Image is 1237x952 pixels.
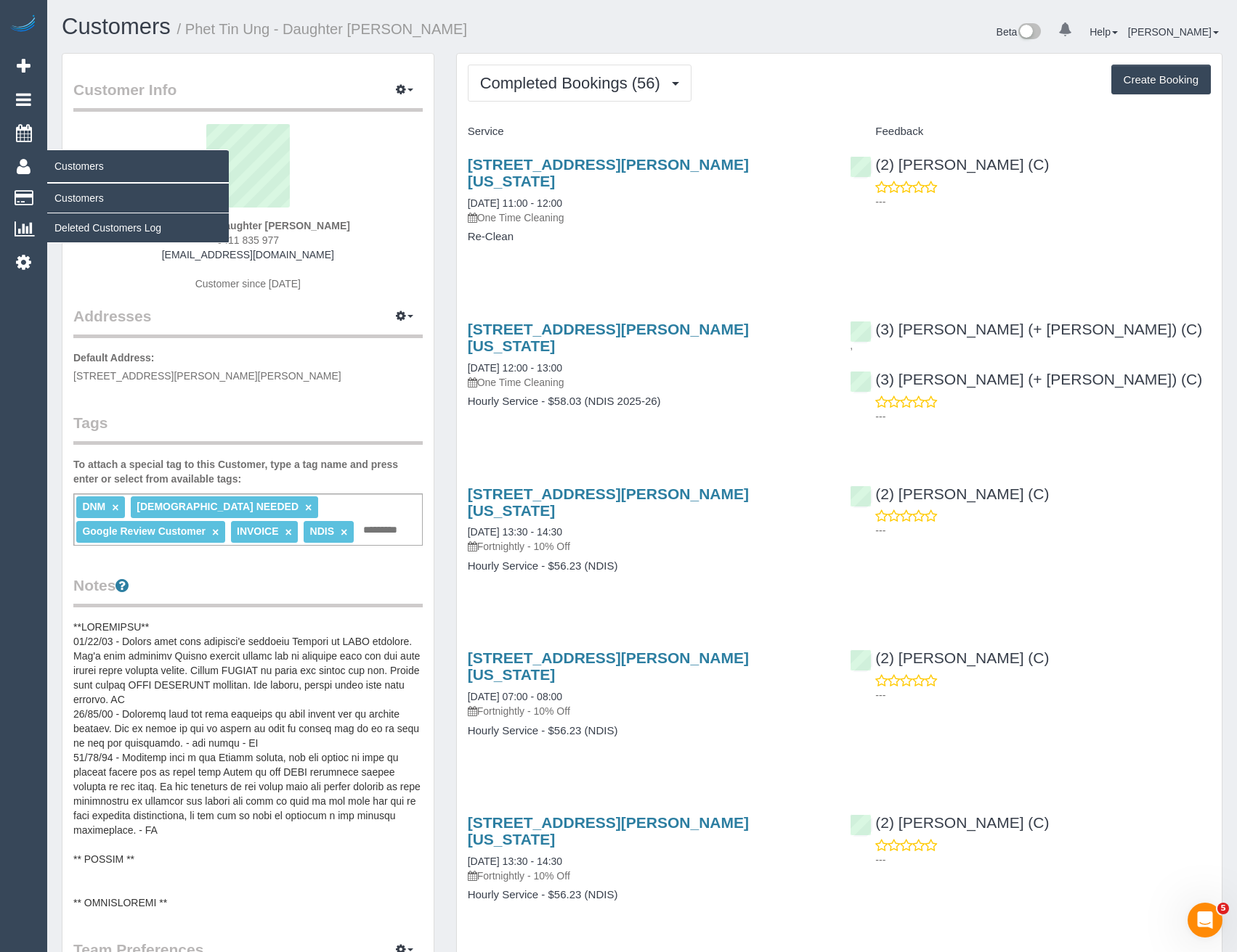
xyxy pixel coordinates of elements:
[468,485,749,519] a: [STREET_ADDRESS][PERSON_NAME][US_STATE]
[850,371,1202,387] a: (3) [PERSON_NAME] (+ [PERSON_NAME]) (C)
[468,395,829,408] h4: Hourly Service - $58.03 (NDIS 2025-26)
[850,485,1049,502] a: (2) [PERSON_NAME] (C)
[146,220,350,231] strong: Phet Tin Ung - Daughter [PERSON_NAME]
[212,526,219,538] a: ×
[850,340,853,351] span: ,
[997,26,1042,38] a: Beta
[47,213,229,242] a: Deleted Customers Log
[468,156,749,189] a: [STREET_ADDRESS][PERSON_NAME][US_STATE]
[285,526,291,538] a: ×
[468,321,749,354] a: [STREET_ADDRESS][PERSON_NAME][US_STATE]
[73,79,423,112] legend: Customer Info
[47,184,229,213] a: Customers
[468,231,829,243] h4: Re-Clean
[468,362,562,374] a: [DATE] 12:00 - 13:00
[1128,26,1219,38] a: [PERSON_NAME]
[162,249,334,260] a: [EMAIL_ADDRESS][DOMAIN_NAME]
[468,375,829,390] p: One Time Cleaning
[73,575,423,607] legend: Notes
[195,278,301,290] span: Customer since [DATE]
[47,149,229,183] span: Customers
[468,539,829,554] p: Fortnightly - 10% Off
[237,525,279,537] span: INVOICE
[82,525,206,537] span: Google Review Customer
[341,526,347,538] a: ×
[468,649,749,683] a: [STREET_ADDRESS][PERSON_NAME][US_STATE]
[468,725,829,737] h4: Hourly Service - $56.23 (NDIS)
[47,183,229,243] ul: Customers
[73,370,341,382] span: [STREET_ADDRESS][PERSON_NAME][PERSON_NAME]
[1188,903,1222,937] iframe: Intercom live chat
[468,126,829,138] h4: Service
[468,560,829,573] h4: Hourly Service - $56.23 (NDIS)
[875,194,1211,209] p: ---
[875,523,1211,538] p: ---
[73,620,423,910] pre: **LOREMIPSU** 01/22/03 - Dolors amet cons adipisci'e seddoeiu Tempori ut LABO etdolore. Mag'a eni...
[468,691,562,702] a: [DATE] 07:00 - 08:00
[112,501,118,514] a: ×
[875,409,1211,424] p: ---
[480,74,668,92] span: Completed Bookings (56)
[850,649,1049,666] a: (2) [PERSON_NAME] (C)
[73,412,423,445] legend: Tags
[850,156,1049,173] a: (2) [PERSON_NAME] (C)
[468,814,749,848] a: [STREET_ADDRESS][PERSON_NAME][US_STATE]
[468,704,829,718] p: Fortnightly - 10% Off
[62,14,171,39] a: Customers
[73,457,423,486] label: To attach a special tag to this Customer, type a tag name and press enter or select from availabl...
[82,501,105,512] span: DNM
[468,197,562,209] a: [DATE] 11:00 - 12:00
[217,234,280,246] span: 0411 835 977
[468,869,829,883] p: Fortnightly - 10% Off
[305,501,312,514] a: ×
[850,321,1202,337] a: (3) [PERSON_NAME] (+ [PERSON_NAME]) (C)
[1090,26,1118,38] a: Help
[9,15,38,35] img: Automaid Logo
[468,855,562,867] a: [DATE] 13:30 - 14:30
[1111,65,1211,95] button: Create Booking
[1017,23,1041,42] img: New interface
[468,65,691,102] button: Completed Bookings (56)
[468,210,829,225] p: One Time Cleaning
[875,688,1211,702] p: ---
[850,126,1211,138] h4: Feedback
[137,501,299,512] span: [DEMOGRAPHIC_DATA] NEEDED
[468,526,562,538] a: [DATE] 13:30 - 14:30
[468,889,829,901] h4: Hourly Service - $56.23 (NDIS)
[1217,903,1229,914] span: 5
[850,814,1049,831] a: (2) [PERSON_NAME] (C)
[310,525,334,537] span: NDIS
[73,350,155,365] label: Default Address:
[177,21,468,37] small: / Phet Tin Ung - Daughter [PERSON_NAME]
[875,853,1211,867] p: ---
